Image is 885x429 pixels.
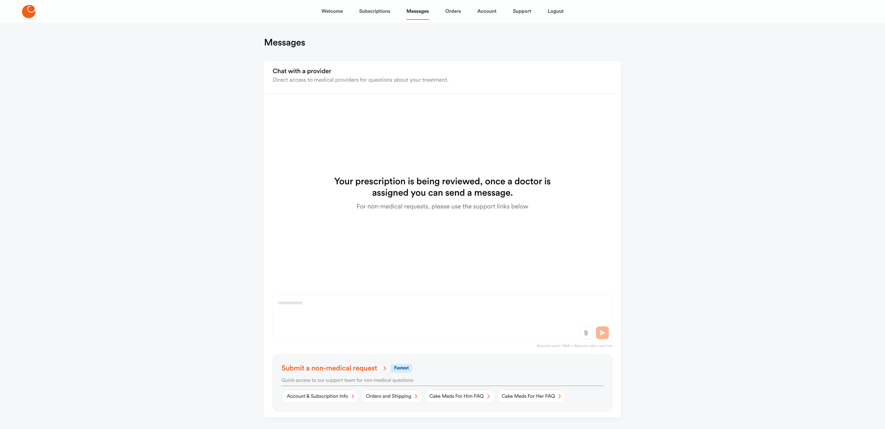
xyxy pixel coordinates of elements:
[321,3,343,20] a: Welcome
[497,390,566,403] a: Cake Meds For Her FAQ
[407,3,429,20] a: Messages
[281,364,604,373] a: Submit a non-medical requestfastest
[273,76,449,85] div: Direct access to medical providers for questions about your treatment.
[361,390,422,403] a: Orders and Shipping
[391,364,412,373] span: fastest
[281,390,359,403] a: Account & Subscription Info
[281,378,413,383] span: Quick access to our support team for non-medical questions
[264,37,305,48] h1: Messages
[318,203,567,211] p: For non-medical requests, please use the support links below
[281,364,389,373] span: Submit a non-medical request
[477,3,497,20] a: Account
[359,3,390,20] a: Subscriptions
[424,390,495,403] a: Cake Meds For Him FAQ
[548,3,564,20] a: Logout
[513,3,531,20] a: Support
[273,67,449,76] div: Chat with a provider
[445,3,461,20] a: Orders
[318,176,567,199] h3: Your prescription is being reviewed, once a doctor is assigned you can send a message.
